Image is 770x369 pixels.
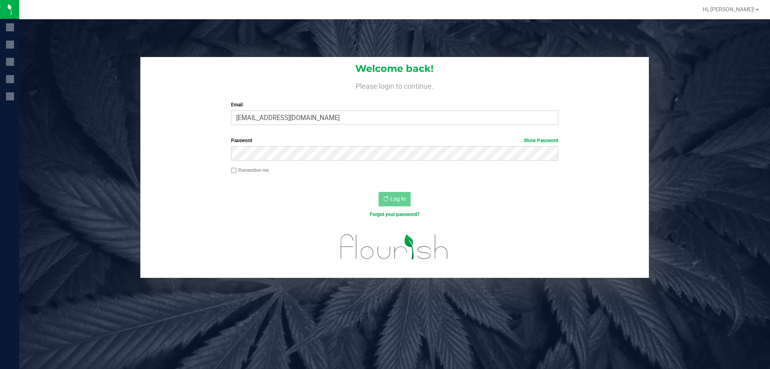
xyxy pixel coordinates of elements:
[231,167,269,174] label: Remember me
[379,192,411,206] button: Log In
[231,138,252,143] span: Password
[140,63,649,74] h1: Welcome back!
[231,168,237,173] input: Remember me
[331,226,458,267] img: flourish_logo.svg
[703,6,755,12] span: Hi, [PERSON_NAME]!
[524,138,558,143] a: Show Password
[231,101,558,108] label: Email
[140,80,649,90] h4: Please login to continue.
[390,196,406,202] span: Log In
[370,212,419,217] a: Forgot your password?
